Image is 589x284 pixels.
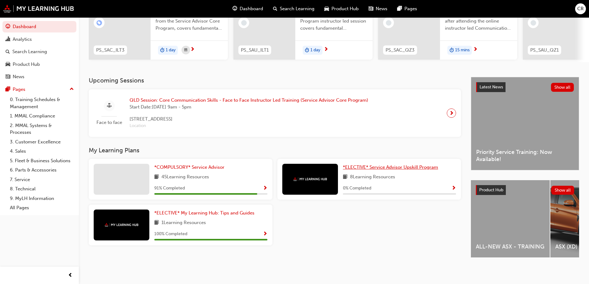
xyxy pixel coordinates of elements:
span: Dashboard [240,5,263,12]
span: next-icon [324,47,328,53]
a: 6. Parts & Accessories [7,165,76,175]
a: 1. MMAL Compliance [7,111,76,121]
span: PS_SAU_ILT1 [241,47,269,54]
span: search-icon [273,5,277,13]
a: 7. Service [7,175,76,184]
span: Start Date: [DATE] 9am - 5pm [130,104,368,111]
a: Latest NewsShow allPriority Service Training: Now Available! [471,77,579,170]
span: 1 day [310,47,320,54]
span: sessionType_FACE_TO_FACE-icon [107,102,112,110]
span: search-icon [6,49,10,55]
a: 8. Technical [7,184,76,194]
a: car-iconProduct Hub [319,2,364,15]
span: next-icon [473,47,478,53]
h3: Upcoming Sessions [89,77,461,84]
span: learningRecordVerb_NONE-icon [531,20,536,26]
img: mmal [105,223,139,227]
div: Pages [13,86,25,93]
button: Show Progress [263,184,267,192]
button: DashboardAnalyticsSearch LearningProduct HubNews [2,20,76,84]
span: 1 day [166,47,176,54]
span: chart-icon [6,37,10,42]
span: Show Progress [263,231,267,237]
span: Location [130,122,368,129]
a: *COMPULSORY* Service Advisor [154,164,227,171]
span: up-icon [70,85,74,93]
img: mmal [293,177,327,181]
span: next-icon [449,109,454,117]
span: Priority Service Training: Now Available! [476,149,574,163]
span: *COMPULSORY* Service Advisor [154,164,224,170]
a: 4. Sales [7,146,76,156]
span: guage-icon [233,5,237,13]
button: CR [575,3,586,14]
span: This instructor led session, from the Service Advisor Core Program, covers fundamental communicat... [156,11,223,32]
span: guage-icon [6,24,10,30]
span: car-icon [324,5,329,13]
span: *ELECTIVE* Service Advisor Upskill Program [343,164,438,170]
span: car-icon [6,62,10,67]
button: Show all [551,83,574,92]
span: Search Learning [280,5,314,12]
a: Dashboard [2,21,76,32]
span: Product Hub [331,5,359,12]
span: 1 Learning Resources [161,219,206,227]
span: Face to face [94,119,125,126]
button: Show Progress [451,184,456,192]
button: Pages [2,84,76,95]
span: duration-icon [305,46,309,54]
a: 3. Customer Excellence [7,137,76,147]
span: 8 Learning Resources [350,173,395,181]
span: next-icon [190,47,195,53]
span: PS_SAC_QZ3 [386,47,415,54]
span: book-icon [154,173,159,181]
span: Show Progress [263,186,267,191]
button: Show Progress [263,230,267,238]
span: [STREET_ADDRESS] [130,116,368,123]
span: 91 % Completed [154,185,185,192]
span: This Service Advisor Upskill Program instructor led session covers fundamental management styles ... [300,11,368,32]
a: Analytics [2,34,76,45]
span: prev-icon [68,272,73,279]
span: Product Hub [479,187,503,193]
span: news-icon [6,74,10,80]
span: learningRecordVerb_ENROLL-icon [96,20,102,26]
a: guage-iconDashboard [228,2,268,15]
a: 5. Fleet & Business Solutions [7,156,76,166]
h3: My Learning Plans [89,147,461,154]
a: *ELECTIVE* Service Advisor Upskill Program [343,164,441,171]
span: duration-icon [450,46,454,54]
span: CR [577,5,584,12]
span: *ELECTIVE* My Learning Hub: Tips and Guides [154,210,254,216]
a: 0. Training Schedules & Management [7,95,76,111]
div: Search Learning [12,48,47,55]
div: Product Hub [13,61,40,68]
span: learningRecordVerb_NONE-icon [241,20,247,26]
span: pages-icon [6,87,10,92]
span: News [376,5,387,12]
span: pages-icon [397,5,402,13]
button: Show all [551,186,574,195]
span: news-icon [369,5,373,13]
a: Product HubShow all [476,185,574,195]
span: Show Progress [451,186,456,191]
a: pages-iconPages [392,2,422,15]
a: ALL-NEW ASX - TRAINING [471,180,550,257]
a: news-iconNews [364,2,392,15]
span: duration-icon [160,46,164,54]
span: 100 % Completed [154,231,187,238]
span: QLD Session: Core Communication Skills - Face to Face Instructor Led Training (Service Advisor Co... [130,97,368,104]
a: News [2,71,76,83]
a: search-iconSearch Learning [268,2,319,15]
img: mmal [3,5,74,13]
span: Pages [404,5,417,12]
a: 2. MMAL Systems & Processes [7,121,76,137]
div: News [13,73,24,80]
span: ALL-NEW ASX - TRAINING [476,243,545,250]
div: Analytics [13,36,32,43]
span: Latest News [480,84,503,90]
span: book-icon [154,219,159,227]
span: calendar-icon [184,46,187,54]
